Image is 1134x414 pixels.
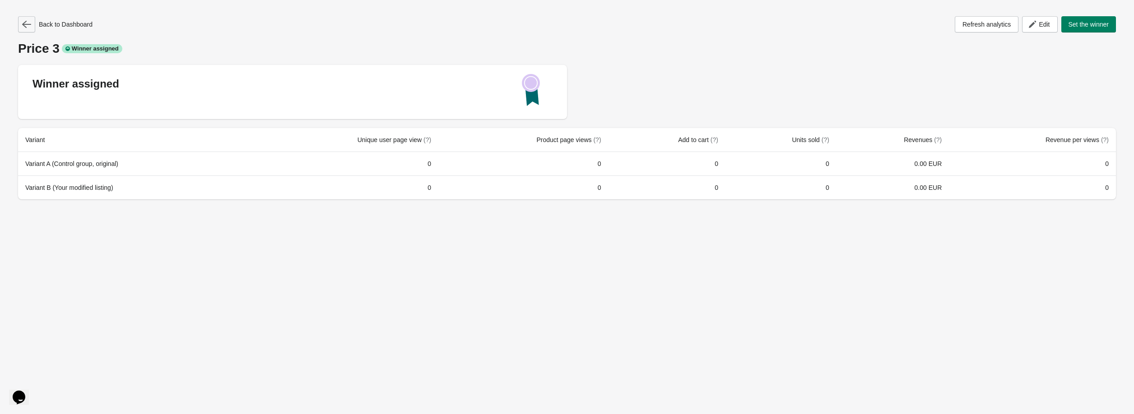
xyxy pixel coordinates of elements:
[725,152,837,175] td: 0
[949,152,1116,175] td: 0
[18,128,249,152] th: Variant
[1069,21,1109,28] span: Set the winner
[934,136,942,143] span: (?)
[438,152,608,175] td: 0
[9,378,38,405] iframe: chat widget
[33,78,119,90] strong: Winner assigned
[1061,16,1116,32] button: Set the winner
[904,136,942,143] span: Revenues
[522,74,540,106] img: Winner
[249,175,438,199] td: 0
[249,152,438,175] td: 0
[837,152,949,175] td: 0.00 EUR
[837,175,949,199] td: 0.00 EUR
[1039,21,1050,28] span: Edit
[593,136,601,143] span: (?)
[609,152,725,175] td: 0
[609,175,725,199] td: 0
[536,136,601,143] span: Product page views
[62,44,122,53] div: Winner assigned
[358,136,431,143] span: Unique user page view
[792,136,829,143] span: Units sold
[822,136,829,143] span: (?)
[1101,136,1109,143] span: (?)
[678,136,718,143] span: Add to cart
[25,159,242,168] div: Variant A (Control group, original)
[711,136,718,143] span: (?)
[1022,16,1057,32] button: Edit
[18,41,1116,56] div: Price 3
[438,175,608,199] td: 0
[955,16,1018,32] button: Refresh analytics
[25,183,242,192] div: Variant B (Your modified listing)
[962,21,1011,28] span: Refresh analytics
[949,175,1116,199] td: 0
[18,16,93,32] div: Back to Dashboard
[725,175,837,199] td: 0
[423,136,431,143] span: (?)
[1046,136,1109,143] span: Revenue per views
